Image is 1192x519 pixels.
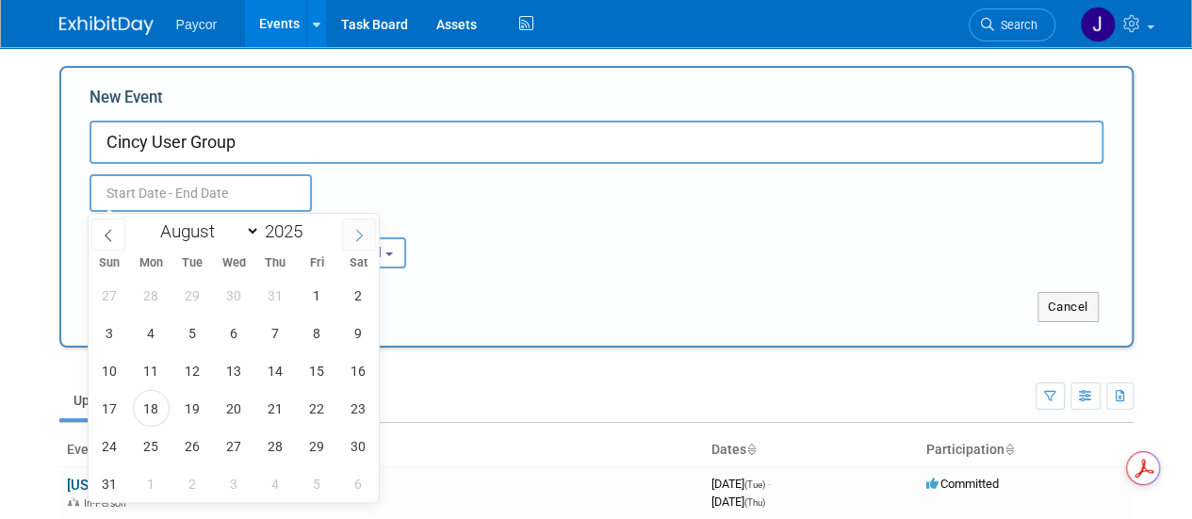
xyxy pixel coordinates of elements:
[90,212,250,236] div: Attendance / Format:
[257,277,294,314] span: July 31, 2025
[133,390,170,427] span: August 18, 2025
[299,390,335,427] span: August 22, 2025
[174,428,211,464] span: August 26, 2025
[174,315,211,351] span: August 5, 2025
[299,352,335,389] span: August 15, 2025
[91,428,128,464] span: August 24, 2025
[711,477,771,491] span: [DATE]
[90,87,163,116] label: New Event
[216,315,253,351] span: August 6, 2025
[174,277,211,314] span: July 29, 2025
[768,477,771,491] span: -
[296,257,337,269] span: Fri
[299,277,335,314] span: August 1, 2025
[91,277,128,314] span: July 27, 2025
[257,390,294,427] span: August 21, 2025
[1004,442,1014,457] a: Sort by Participation Type
[89,257,130,269] span: Sun
[254,257,296,269] span: Thu
[68,497,79,507] img: In-Person Event
[340,465,377,502] span: September 6, 2025
[133,465,170,502] span: September 1, 2025
[340,390,377,427] span: August 23, 2025
[340,315,377,351] span: August 9, 2025
[299,428,335,464] span: August 29, 2025
[340,352,377,389] span: August 16, 2025
[1080,7,1116,42] img: Jenny Campbell
[257,465,294,502] span: September 4, 2025
[91,352,128,389] span: August 10, 2025
[130,257,171,269] span: Mon
[133,277,170,314] span: July 28, 2025
[216,390,253,427] span: August 20, 2025
[90,174,312,212] input: Start Date - End Date
[744,497,765,508] span: (Thu)
[340,428,377,464] span: August 30, 2025
[213,257,254,269] span: Wed
[1037,292,1099,322] button: Cancel
[133,315,170,351] span: August 4, 2025
[257,352,294,389] span: August 14, 2025
[337,257,379,269] span: Sat
[174,390,211,427] span: August 19, 2025
[744,479,765,490] span: (Tue)
[133,428,170,464] span: August 25, 2025
[90,121,1103,164] input: Name of Trade Show / Conference
[174,465,211,502] span: September 2, 2025
[704,434,919,466] th: Dates
[176,17,218,32] span: Paycor
[152,219,260,243] select: Month
[919,434,1134,466] th: Participation
[216,465,253,502] span: September 3, 2025
[59,434,704,466] th: Event
[84,497,132,510] span: In-Person
[926,477,999,491] span: Committed
[91,390,128,427] span: August 17, 2025
[299,465,335,502] span: September 5, 2025
[994,18,1037,32] span: Search
[257,315,294,351] span: August 7, 2025
[340,277,377,314] span: August 2, 2025
[216,428,253,464] span: August 27, 2025
[91,465,128,502] span: August 31, 2025
[59,16,154,35] img: ExhibitDay
[133,352,170,389] span: August 11, 2025
[711,495,765,509] span: [DATE]
[257,428,294,464] span: August 28, 2025
[260,220,317,242] input: Year
[216,277,253,314] span: July 30, 2025
[299,315,335,351] span: August 8, 2025
[278,212,438,236] div: Participation:
[91,315,128,351] span: August 3, 2025
[746,442,756,457] a: Sort by Start Date
[171,257,213,269] span: Tue
[67,477,183,494] a: [US_STATE] SHRM
[59,382,170,418] a: Upcoming12
[174,352,211,389] span: August 12, 2025
[969,8,1055,41] a: Search
[216,352,253,389] span: August 13, 2025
